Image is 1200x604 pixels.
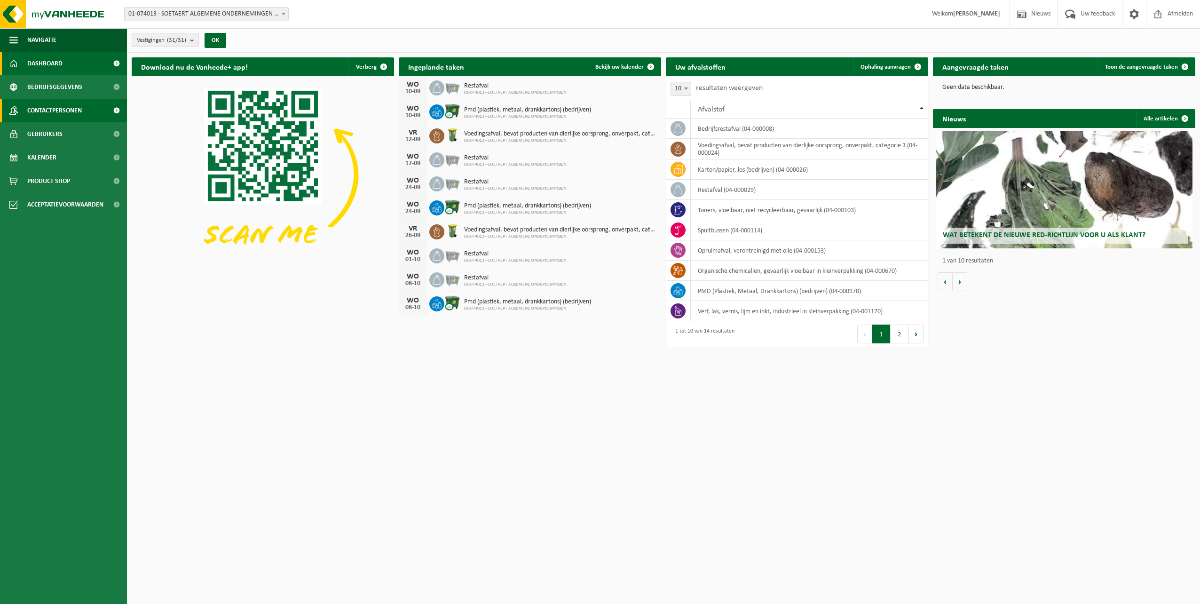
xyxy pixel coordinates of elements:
[691,159,928,180] td: karton/papier, los (bedrijven) (04-000026)
[444,223,460,239] img: WB-0140-HPE-GN-50
[27,122,63,146] span: Gebruikers
[27,52,63,75] span: Dashboard
[403,232,422,239] div: 26-09
[403,225,422,232] div: VR
[671,324,734,344] div: 1 tot 10 van 14 resultaten
[403,280,422,287] div: 08-10
[27,146,56,169] span: Kalender
[464,258,566,263] span: 01-074013 - SOETAERT ALGEMENE ONDERNEMINGEN
[691,261,928,281] td: organische chemicaliën, gevaarlijk vloeibaar in kleinverpakking (04-000670)
[464,90,566,95] span: 01-074013 - SOETAERT ALGEMENE ONDERNEMINGEN
[933,109,975,127] h2: Nieuws
[403,273,422,280] div: WO
[464,114,591,119] span: 01-074013 - SOETAERT ALGEMENE ONDERNEMINGEN
[464,106,591,114] span: Pmd (plastiek, metaal, drankkartons) (bedrijven)
[132,76,394,273] img: Download de VHEPlus App
[671,82,691,96] span: 10
[691,281,928,301] td: PMD (Plastiek, Metaal, Drankkartons) (bedrijven) (04-000978)
[124,7,289,21] span: 01-074013 - SOETAERT ALGEMENE ONDERNEMINGEN - OOSTENDE
[696,84,763,92] label: resultaten weergeven
[167,37,186,43] count: (31/31)
[444,127,460,143] img: WB-0140-HPE-GN-50
[403,105,422,112] div: WO
[27,99,82,122] span: Contactpersonen
[403,153,422,160] div: WO
[464,234,656,239] span: 01-074013 - SOETAERT ALGEMENE ONDERNEMINGEN
[403,208,422,215] div: 24-09
[27,28,56,52] span: Navigatie
[464,226,656,234] span: Voedingsafval, bevat producten van dierlijke oorsprong, onverpakt, categorie 3
[938,272,953,291] button: Vorige
[691,301,928,321] td: verf, lak, vernis, lijm en inkt, industrieel in kleinverpakking (04-001170)
[444,79,460,95] img: WB-2500-GAL-GY-01
[857,325,872,343] button: Previous
[595,64,644,70] span: Bekijk uw kalender
[1136,109,1194,128] a: Alle artikelen
[205,33,226,48] button: OK
[125,8,288,21] span: 01-074013 - SOETAERT ALGEMENE ONDERNEMINGEN - OOSTENDE
[691,180,928,200] td: restafval (04-000029)
[872,325,891,343] button: 1
[464,154,566,162] span: Restafval
[403,304,422,311] div: 08-10
[891,325,909,343] button: 2
[691,200,928,220] td: toners, vloeibaar, niet recycleerbaar, gevaarlijk (04-000103)
[403,249,422,256] div: WO
[909,325,924,343] button: Next
[444,271,460,287] img: WB-2500-GAL-GY-01
[444,175,460,191] img: WB-2500-GAL-GY-01
[691,139,928,159] td: voedingsafval, bevat producten van dierlijke oorsprong, onverpakt, categorie 3 (04-000024)
[936,131,1193,248] a: Wat betekent de nieuwe RED-richtlijn voor u als klant?
[464,82,566,90] span: Restafval
[464,130,656,138] span: Voedingsafval, bevat producten van dierlijke oorsprong, onverpakt, categorie 3
[403,297,422,304] div: WO
[356,64,377,70] span: Verberg
[27,169,70,193] span: Product Shop
[132,57,257,76] h2: Download nu de Vanheede+ app!
[464,298,591,306] span: Pmd (plastiek, metaal, drankkartons) (bedrijven)
[691,220,928,240] td: spuitbussen (04-000114)
[933,57,1018,76] h2: Aangevraagde taken
[853,57,927,76] a: Ophaling aanvragen
[403,112,422,119] div: 10-09
[403,88,422,95] div: 10-09
[464,306,591,311] span: 01-074013 - SOETAERT ALGEMENE ONDERNEMINGEN
[27,193,103,216] span: Acceptatievoorwaarden
[464,282,566,287] span: 01-074013 - SOETAERT ALGEMENE ONDERNEMINGEN
[403,160,422,167] div: 17-09
[464,210,591,215] span: 01-074013 - SOETAERT ALGEMENE ONDERNEMINGEN
[403,201,422,208] div: WO
[27,75,82,99] span: Bedrijfsgegevens
[403,129,422,136] div: VR
[464,186,566,191] span: 01-074013 - SOETAERT ALGEMENE ONDERNEMINGEN
[399,57,474,76] h2: Ingeplande taken
[403,184,422,191] div: 24-09
[464,274,566,282] span: Restafval
[403,177,422,184] div: WO
[132,33,199,47] button: Vestigingen(31/31)
[464,178,566,186] span: Restafval
[464,138,656,143] span: 01-074013 - SOETAERT ALGEMENE ONDERNEMINGEN
[403,81,422,88] div: WO
[348,57,393,76] button: Verberg
[942,84,1186,91] p: Geen data beschikbaar.
[444,247,460,263] img: WB-2500-GAL-GY-01
[666,57,735,76] h2: Uw afvalstoffen
[953,10,1000,17] strong: [PERSON_NAME]
[444,199,460,215] img: WB-1100-CU
[444,151,460,167] img: WB-2500-GAL-GY-01
[1105,64,1178,70] span: Toon de aangevraagde taken
[464,250,566,258] span: Restafval
[403,256,422,263] div: 01-10
[464,162,566,167] span: 01-074013 - SOETAERT ALGEMENE ONDERNEMINGEN
[942,258,1191,264] p: 1 van 10 resultaten
[953,272,967,291] button: Volgende
[691,240,928,261] td: opruimafval, verontreinigd met olie (04-000153)
[444,295,460,311] img: WB-1100-CU
[1097,57,1194,76] a: Toon de aangevraagde taken
[588,57,660,76] a: Bekijk uw kalender
[943,231,1145,239] span: Wat betekent de nieuwe RED-richtlijn voor u als klant?
[861,64,911,70] span: Ophaling aanvragen
[444,103,460,119] img: WB-1100-CU
[698,106,725,113] span: Afvalstof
